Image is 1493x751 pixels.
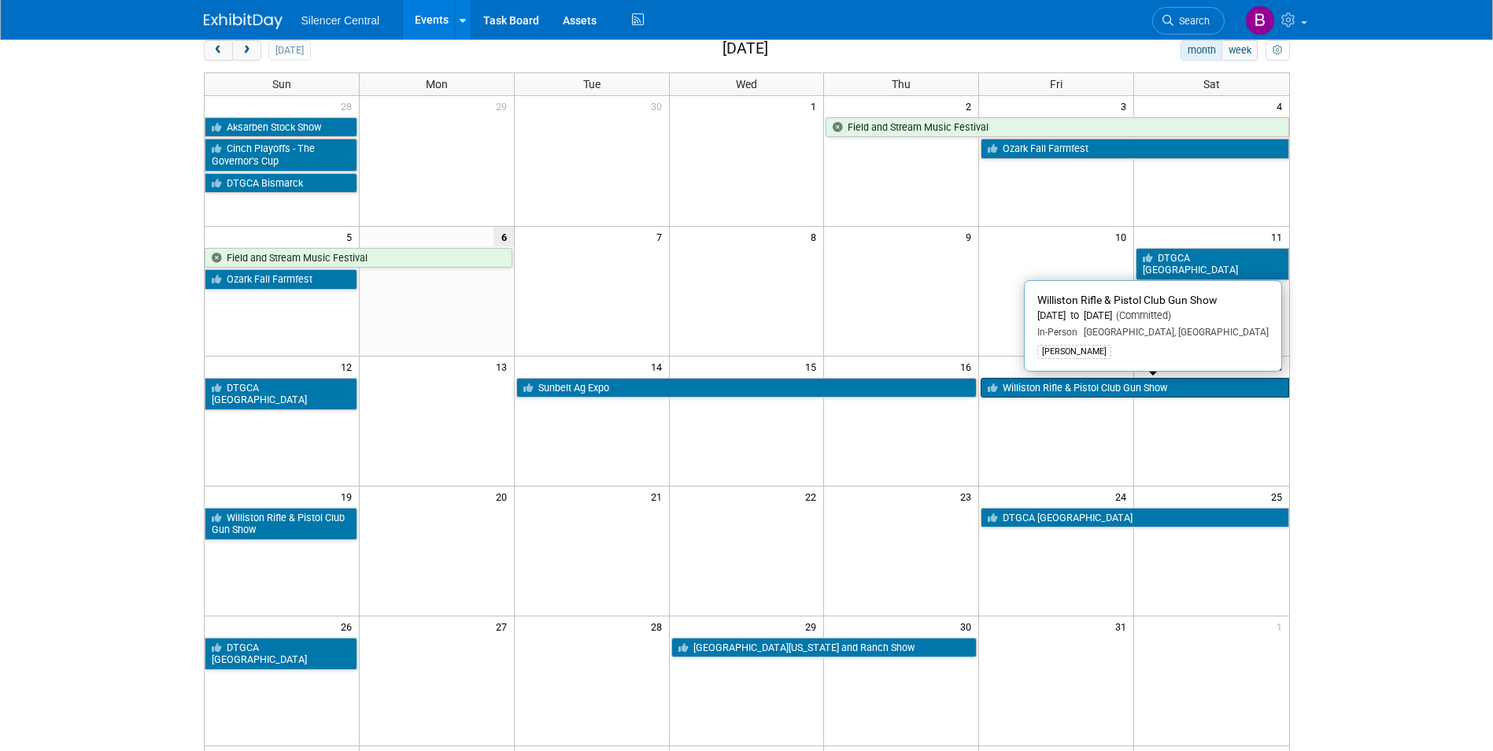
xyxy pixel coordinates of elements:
[1275,616,1289,636] span: 1
[1203,78,1220,91] span: Sat
[1037,327,1077,338] span: In-Person
[339,357,359,376] span: 12
[722,40,768,57] h2: [DATE]
[1077,327,1269,338] span: [GEOGRAPHIC_DATA], [GEOGRAPHIC_DATA]
[339,616,359,636] span: 26
[205,638,357,670] a: DTGCA [GEOGRAPHIC_DATA]
[1114,616,1133,636] span: 31
[339,96,359,116] span: 28
[959,486,978,506] span: 23
[205,508,357,540] a: Williston Rifle & Pistol Club Gun Show
[649,357,669,376] span: 14
[804,486,823,506] span: 22
[494,96,514,116] span: 29
[232,40,261,61] button: next
[205,139,357,171] a: Cinch Playoffs - The Governor’s Cup
[516,378,977,398] a: Sunbelt Ag Expo
[804,616,823,636] span: 29
[205,173,357,194] a: DTGCA Bismarck
[1037,345,1111,359] div: [PERSON_NAME]
[1181,40,1222,61] button: month
[1037,294,1217,306] span: Williston Rifle & Pistol Club Gun Show
[345,227,359,246] span: 5
[1275,96,1289,116] span: 4
[964,227,978,246] span: 9
[826,117,1288,138] a: Field and Stream Music Festival
[204,40,233,61] button: prev
[1221,40,1258,61] button: week
[583,78,601,91] span: Tue
[494,357,514,376] span: 13
[671,638,977,658] a: [GEOGRAPHIC_DATA][US_STATE] and Ranch Show
[981,139,1288,159] a: Ozark Fall Farmfest
[649,96,669,116] span: 30
[1245,6,1275,35] img: Billee Page
[1136,248,1288,280] a: DTGCA [GEOGRAPHIC_DATA]
[1173,15,1210,27] span: Search
[494,486,514,506] span: 20
[204,13,283,29] img: ExhibitDay
[493,227,514,246] span: 6
[736,78,757,91] span: Wed
[649,616,669,636] span: 28
[205,117,357,138] a: Aksarben Stock Show
[272,78,291,91] span: Sun
[981,508,1288,528] a: DTGCA [GEOGRAPHIC_DATA]
[426,78,448,91] span: Mon
[205,378,357,410] a: DTGCA [GEOGRAPHIC_DATA]
[655,227,669,246] span: 7
[205,269,357,290] a: Ozark Fall Farmfest
[1112,309,1171,321] span: (Committed)
[205,248,512,268] a: Field and Stream Music Festival
[649,486,669,506] span: 21
[1114,486,1133,506] span: 24
[268,40,310,61] button: [DATE]
[1037,309,1269,323] div: [DATE] to [DATE]
[1273,46,1283,56] i: Personalize Calendar
[1050,78,1062,91] span: Fri
[1114,227,1133,246] span: 10
[959,616,978,636] span: 30
[339,486,359,506] span: 19
[1152,7,1225,35] a: Search
[809,227,823,246] span: 8
[809,96,823,116] span: 1
[804,357,823,376] span: 15
[1269,227,1289,246] span: 11
[494,616,514,636] span: 27
[959,357,978,376] span: 16
[301,14,380,27] span: Silencer Central
[1266,40,1289,61] button: myCustomButton
[1269,486,1289,506] span: 25
[1119,96,1133,116] span: 3
[892,78,911,91] span: Thu
[981,378,1288,398] a: Williston Rifle & Pistol Club Gun Show
[964,96,978,116] span: 2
